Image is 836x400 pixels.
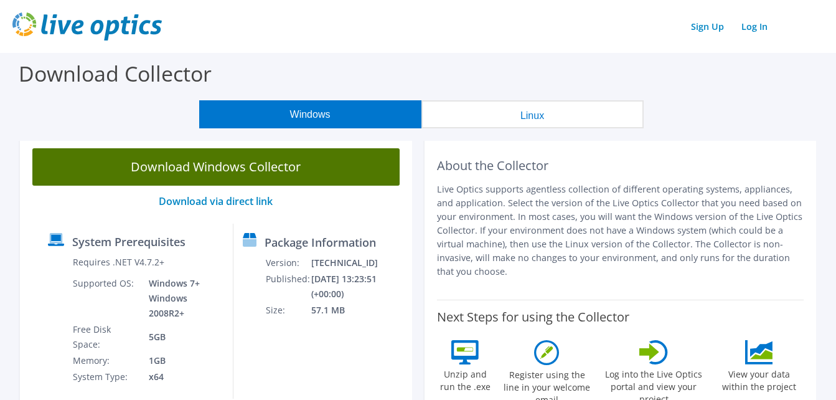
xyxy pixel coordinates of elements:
[437,364,494,393] label: Unzip and run the .exe
[139,369,223,385] td: x64
[32,148,400,186] a: Download Windows Collector
[199,100,421,128] button: Windows
[437,310,629,325] label: Next Steps for using the Collector
[73,256,164,269] label: Requires .NET V4.7.2+
[685,17,730,36] a: Sign Up
[139,321,223,353] td: 5GB
[311,271,406,302] td: [DATE] 13:23:51 (+00:00)
[265,302,311,318] td: Size:
[139,353,223,369] td: 1GB
[72,353,139,369] td: Memory:
[311,255,406,271] td: [TECHNICAL_ID]
[265,236,376,249] label: Package Information
[437,183,804,279] p: Live Optics supports agentless collection of different operating systems, appliances, and applica...
[72,369,139,385] td: System Type:
[437,158,804,173] h2: About the Collector
[421,100,644,128] button: Linux
[139,275,223,321] td: Windows 7+ Windows 2008R2+
[19,59,212,88] label: Download Collector
[735,17,774,36] a: Log In
[72,321,139,353] td: Free Disk Space:
[265,271,311,302] td: Published:
[159,194,273,208] a: Download via direct link
[12,12,162,40] img: live_optics_svg.svg
[714,364,804,393] label: View your data within the project
[72,236,186,248] label: System Prerequisites
[311,302,406,318] td: 57.1 MB
[72,275,139,321] td: Supported OS:
[265,255,311,271] td: Version:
